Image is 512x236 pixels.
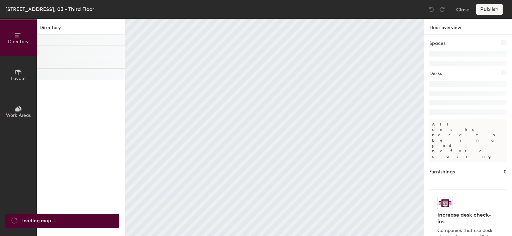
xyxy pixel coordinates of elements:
h1: Directory [37,24,125,34]
canvas: Map [125,19,424,236]
h1: Floor overview [424,19,512,34]
p: All desks need to be in a pod before saving [429,119,507,162]
img: Sticker logo [437,198,453,209]
h1: Desks [429,70,442,77]
span: Work Areas [6,112,31,118]
h1: 0 [504,168,507,176]
h1: Spaces [429,40,445,47]
span: Directory [8,39,29,45]
img: Undo [428,6,435,13]
img: Redo [439,6,445,13]
h4: Increase desk check-ins [437,212,495,225]
span: Layout [11,76,26,81]
span: Loading map ... [21,217,56,225]
button: Close [456,4,470,15]
div: [STREET_ADDRESS], 03 - Third Floor [5,5,94,13]
h1: Furnishings [429,168,455,176]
